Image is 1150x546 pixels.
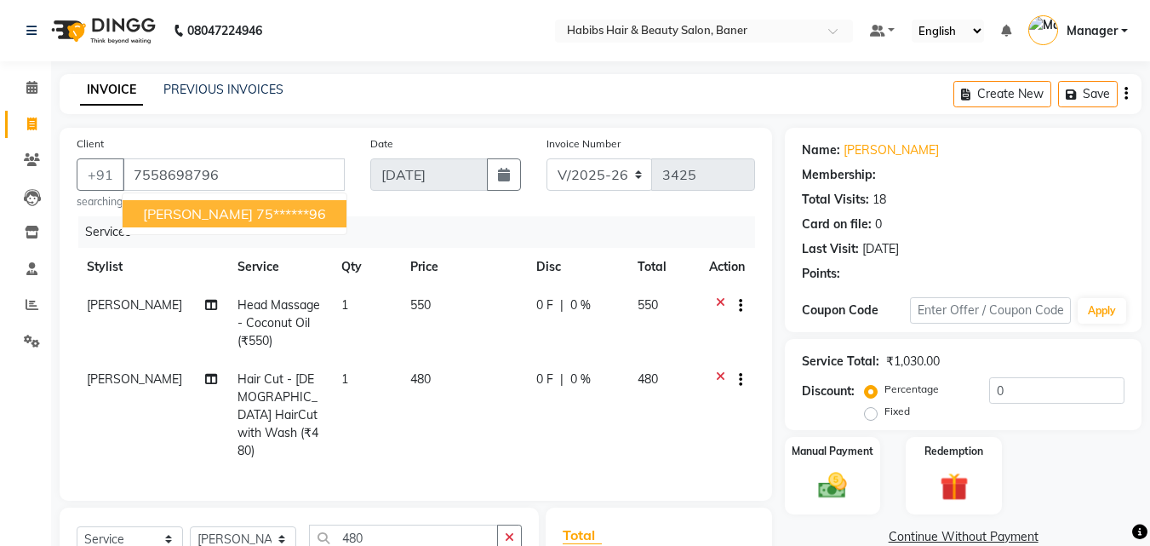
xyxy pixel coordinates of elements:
[1028,15,1058,45] img: Manager
[163,82,283,97] a: PREVIOUS INVOICES
[570,371,591,388] span: 0 %
[802,141,840,159] div: Name:
[884,404,910,419] label: Fixed
[227,248,331,286] th: Service
[862,240,899,258] div: [DATE]
[910,297,1071,324] input: Enter Offer / Coupon Code
[123,158,345,191] input: Search by Name/Mobile/Email/Code
[884,382,939,397] label: Percentage
[563,526,602,544] span: Total
[570,296,591,314] span: 0 %
[802,302,909,319] div: Coupon Code
[526,248,627,286] th: Disc
[802,382,855,400] div: Discount:
[331,248,400,286] th: Qty
[410,297,431,313] span: 550
[802,265,840,283] div: Points:
[77,248,227,286] th: Stylist
[77,158,124,191] button: +91
[77,136,104,152] label: Client
[873,191,886,209] div: 18
[875,216,882,233] div: 0
[546,136,621,152] label: Invoice Number
[78,216,768,248] div: Services
[400,248,526,286] th: Price
[953,81,1051,107] button: Create New
[43,7,160,55] img: logo
[1058,81,1118,107] button: Save
[237,297,320,348] span: Head Massage - Coconut Oil (₹550)
[370,136,393,152] label: Date
[844,141,939,159] a: [PERSON_NAME]
[237,371,318,458] span: Hair Cut - [DEMOGRAPHIC_DATA] HairCut with Wash (₹480)
[802,240,859,258] div: Last Visit:
[802,166,876,184] div: Membership:
[802,353,879,371] div: Service Total:
[924,444,983,459] label: Redemption
[1078,298,1126,324] button: Apply
[792,444,873,459] label: Manual Payment
[536,371,553,388] span: 0 F
[560,296,564,314] span: |
[802,216,872,233] div: Card on file:
[87,371,182,387] span: [PERSON_NAME]
[699,248,755,286] th: Action
[886,353,940,371] div: ₹1,030.00
[802,191,869,209] div: Total Visits:
[341,371,348,387] span: 1
[80,75,143,106] a: INVOICE
[627,248,700,286] th: Total
[638,297,658,313] span: 550
[560,371,564,388] span: |
[810,469,855,502] img: _cash.svg
[788,528,1138,546] a: Continue Without Payment
[536,296,553,314] span: 0 F
[1067,22,1118,40] span: Manager
[187,7,262,55] b: 08047224946
[410,371,431,387] span: 480
[143,205,253,222] span: [PERSON_NAME]
[931,469,977,504] img: _gift.svg
[638,371,658,387] span: 480
[87,297,182,313] span: [PERSON_NAME]
[77,194,345,210] small: searching...
[341,297,348,313] span: 1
